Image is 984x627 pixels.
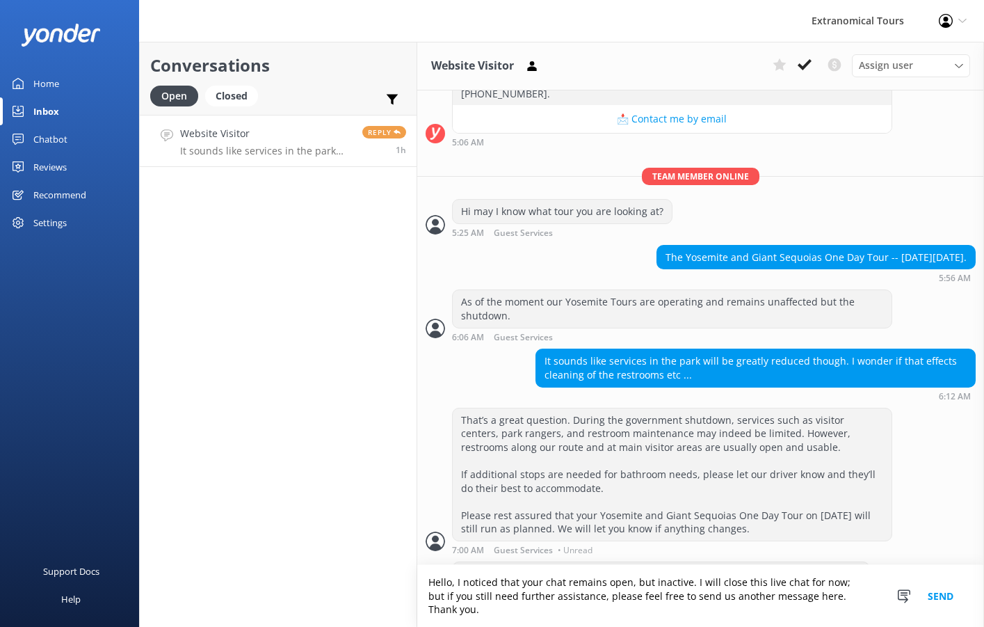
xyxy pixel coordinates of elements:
[453,200,672,223] div: Hi may I know what tour you are looking at?
[150,52,406,79] h2: Conversations
[452,546,484,555] strong: 7:00 AM
[558,546,592,555] span: • Unread
[417,565,984,627] textarea: To enrich screen reader interactions, please activate Accessibility in Grammarly extension settings
[21,24,101,47] img: yonder-white-logo.png
[494,546,553,555] span: Guest Services
[657,246,975,269] div: The Yosemite and Giant Sequoias One Day Tour -- [DATE][DATE].
[43,557,99,585] div: Support Docs
[453,105,892,133] button: 📩 Contact me by email
[396,144,406,156] span: Oct 02 2025 06:12am (UTC -07:00) America/Tijuana
[362,126,406,138] span: Reply
[180,145,352,157] p: It sounds like services in the park will be greatly reduced though. I wonder if that effects clea...
[33,181,86,209] div: Recommend
[535,391,976,401] div: Oct 02 2025 06:12am (UTC -07:00) America/Tijuana
[33,153,67,181] div: Reviews
[453,408,892,541] div: That’s a great question. During the government shutdown, services such as visitor centers, park r...
[453,562,869,586] div: Hi, just checking in - do you still require assistance from our team on this? Thank you.
[452,545,892,555] div: Oct 02 2025 07:00am (UTC -07:00) America/Tijuana
[852,54,970,77] div: Assign User
[939,274,971,283] strong: 5:56 AM
[33,209,67,237] div: Settings
[33,125,67,153] div: Chatbot
[859,58,913,73] span: Assign user
[452,228,672,238] div: Oct 02 2025 05:25am (UTC -07:00) America/Tijuana
[642,168,759,185] span: Team member online
[140,115,417,167] a: Website VisitorIt sounds like services in the park will be greatly reduced though. I wonder if th...
[536,349,975,386] div: It sounds like services in the park will be greatly reduced though. I wonder if that effects clea...
[150,86,198,106] div: Open
[180,126,352,141] h4: Website Visitor
[150,88,205,103] a: Open
[452,138,484,147] strong: 5:06 AM
[452,333,484,342] strong: 6:06 AM
[656,273,976,283] div: Oct 02 2025 05:56am (UTC -07:00) America/Tijuana
[61,585,81,613] div: Help
[33,97,59,125] div: Inbox
[939,392,971,401] strong: 6:12 AM
[914,565,967,627] button: Send
[494,229,553,238] span: Guest Services
[452,137,892,147] div: Oct 02 2025 05:06am (UTC -07:00) America/Tijuana
[205,88,265,103] a: Closed
[205,86,258,106] div: Closed
[494,333,553,342] span: Guest Services
[33,70,59,97] div: Home
[452,229,484,238] strong: 5:25 AM
[431,57,514,75] h3: Website Visitor
[453,290,892,327] div: As of the moment our Yosemite Tours are operating and remains unaffected but the shutdown.
[452,332,892,342] div: Oct 02 2025 06:06am (UTC -07:00) America/Tijuana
